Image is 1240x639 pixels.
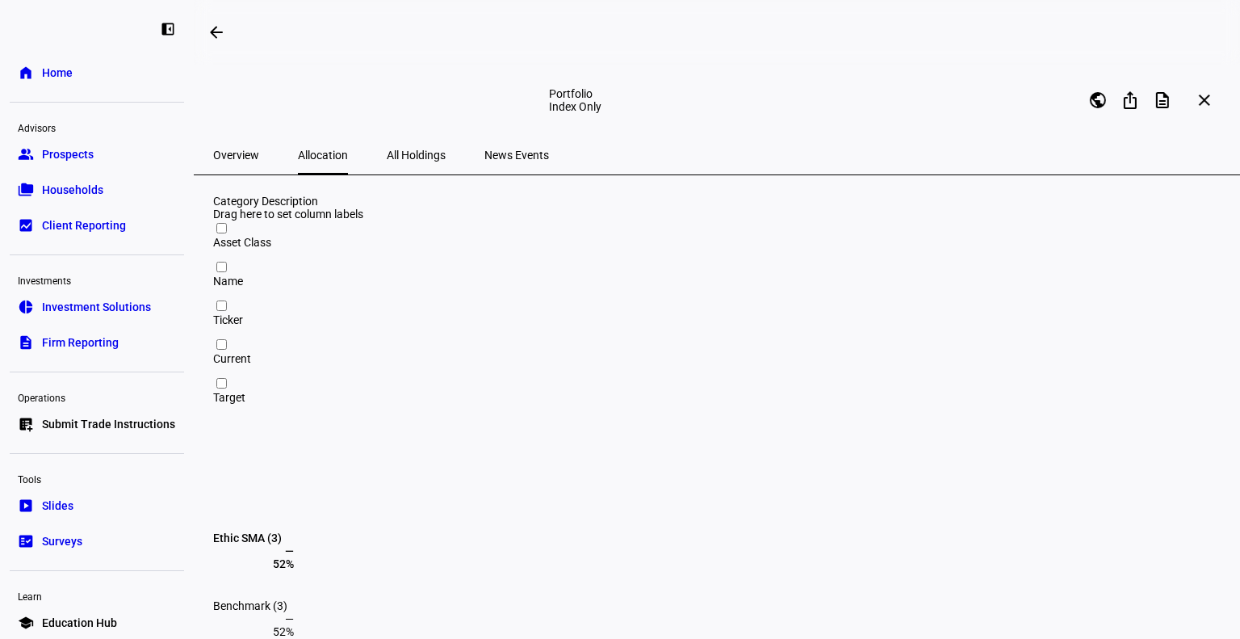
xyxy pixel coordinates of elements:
div: Index Only [549,100,885,113]
input: Press Space to toggle all rows selection (unchecked) [216,339,227,350]
eth-mat-symbol: pie_chart [18,299,34,315]
a: homeHome [10,57,184,89]
span: Drag here to set column labels [213,208,363,221]
span: Benchmark [213,599,270,612]
span: Investment Solutions [42,299,151,315]
span: News Events [484,149,549,161]
span: Category. Press ENTER to sort. Press DELETE to remove [213,195,262,208]
span: Submit Trade Instructions [42,416,175,432]
span: Ticker [213,313,243,326]
div: 52% [213,557,294,570]
div: Investments [10,268,184,291]
eth-mat-symbol: group [18,146,34,162]
span: Surveys [42,533,82,549]
eth-mat-symbol: slideshow [18,498,34,514]
span: Home [42,65,73,81]
a: descriptionFirm Reporting [10,326,184,359]
div: Tools [10,467,184,490]
span: Name [213,275,243,288]
span: (3) [267,532,282,544]
div: — [213,544,294,557]
a: pie_chartInvestment Solutions [10,291,184,323]
a: fact_checkSurveys [10,525,184,557]
eth-mat-symbol: bid_landscape [18,217,34,233]
span: Description. Press ENTER to sort. Press DELETE to remove [262,195,318,208]
eth-mat-symbol: fact_check [18,533,34,549]
span: All Holdings [387,149,446,161]
div: Operations [10,385,184,408]
span: Description [262,195,318,208]
div: Advisors [10,116,184,138]
a: slideshowSlides [10,490,184,522]
mat-icon: ios_share [1121,90,1140,110]
span: Target [213,391,245,404]
span: Client Reporting [42,217,126,233]
span: Prospects [42,146,94,162]
div: Portfolio [549,87,885,100]
a: folder_copyHouseholds [10,174,184,206]
div: Row Groups [213,195,1225,208]
input: Press Space to toggle all rows selection (unchecked) [216,378,227,389]
span: Households [42,182,103,198]
span: Allocation [298,149,348,161]
div: 52% [213,625,294,638]
a: groupProspects [10,138,184,170]
mat-icon: arrow_backwards [207,23,226,42]
span: Current [213,352,251,365]
span: Education Hub [42,615,117,631]
div: — [213,612,294,625]
eth-mat-symbol: school [18,615,34,631]
mat-icon: description [1153,90,1172,110]
eth-mat-symbol: folder_copy [18,182,34,198]
eth-mat-symbol: left_panel_close [160,21,176,37]
eth-mat-symbol: list_alt_add [18,416,34,432]
a: bid_landscapeClient Reporting [10,209,184,242]
div: Learn [10,584,184,607]
span: Category [213,195,259,208]
span: Firm Reporting [42,334,119,351]
input: Press Space to toggle all rows selection (unchecked) [216,223,227,233]
eth-mat-symbol: home [18,65,34,81]
span: Ethic SMA [213,532,265,544]
span: Slides [42,498,73,514]
eth-mat-symbol: description [18,334,34,351]
input: Press Space to toggle all rows selection (unchecked) [216,301,227,311]
mat-icon: close [1195,90,1214,110]
mat-icon: public [1088,90,1108,110]
span: (3) [273,599,287,612]
input: Press Space to toggle all rows selection (unchecked) [216,262,227,272]
span: Asset Class [213,236,271,249]
span: Overview [213,149,259,161]
div: Column Labels [213,208,1225,221]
